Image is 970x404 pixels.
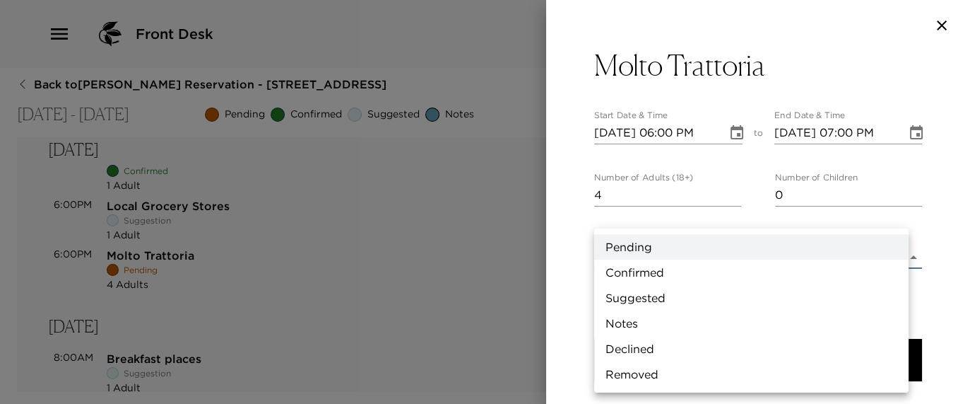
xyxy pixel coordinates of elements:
li: Declined [594,336,909,362]
li: Removed [594,362,909,387]
li: Pending [594,234,909,260]
li: Confirmed [594,260,909,285]
li: Suggested [594,285,909,311]
li: Notes [594,311,909,336]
